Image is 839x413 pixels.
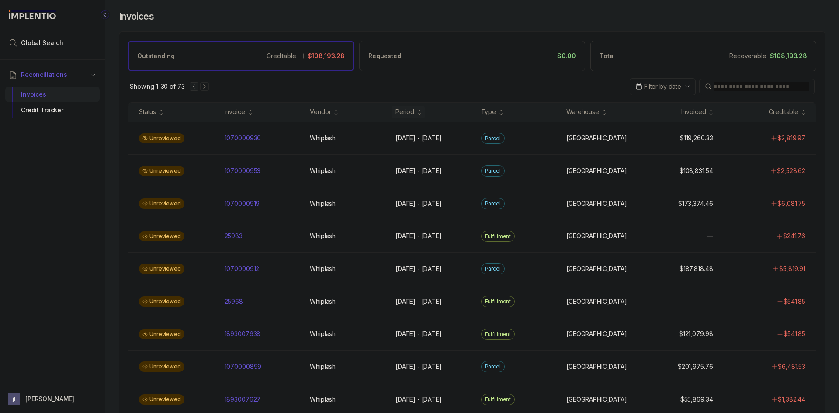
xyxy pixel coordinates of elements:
[21,38,63,47] span: Global Search
[777,134,805,142] p: $2,819.97
[267,52,296,60] p: Creditable
[600,52,615,60] p: Total
[200,82,209,91] button: Next Page
[395,297,442,306] p: [DATE] - [DATE]
[777,167,805,175] p: $2,528.62
[225,362,262,371] p: 1070000899
[139,296,184,307] div: Unreviewed
[310,167,336,175] p: Whiplash
[566,330,627,338] p: [GEOGRAPHIC_DATA]
[310,199,336,208] p: Whiplash
[12,87,93,102] div: Invoices
[485,134,501,143] p: Parcel
[395,167,442,175] p: [DATE] - [DATE]
[100,10,110,20] div: Collapse Icon
[485,264,501,273] p: Parcel
[139,198,184,209] div: Unreviewed
[769,108,798,116] div: Creditable
[225,330,261,338] p: 1893007638
[5,65,100,84] button: Reconciliations
[130,82,184,91] div: Remaining page entries
[566,134,627,142] p: [GEOGRAPHIC_DATA]
[130,82,184,91] p: Showing 1-30 of 73
[707,297,713,306] p: —
[225,167,261,175] p: 1070000953
[139,264,184,274] div: Unreviewed
[485,330,511,339] p: Fulfillment
[566,199,627,208] p: [GEOGRAPHIC_DATA]
[137,52,174,60] p: Outstanding
[12,102,93,118] div: Credit Tracker
[310,362,336,371] p: Whiplash
[566,395,627,404] p: [GEOGRAPHIC_DATA]
[368,52,401,60] p: Requested
[310,108,331,116] div: Vendor
[310,395,336,404] p: Whiplash
[310,297,336,306] p: Whiplash
[784,297,805,306] p: $541.85
[681,108,706,116] div: Invoiced
[485,395,511,404] p: Fulfillment
[139,361,184,372] div: Unreviewed
[225,108,245,116] div: Invoice
[395,395,442,404] p: [DATE] - [DATE]
[139,108,156,116] div: Status
[139,166,184,176] div: Unreviewed
[308,52,345,60] p: $108,193.28
[679,330,713,338] p: $121,079.98
[644,83,681,90] span: Filter by date
[566,362,627,371] p: [GEOGRAPHIC_DATA]
[395,108,414,116] div: Period
[485,199,501,208] p: Parcel
[485,232,511,241] p: Fulfillment
[485,167,501,175] p: Parcel
[566,264,627,273] p: [GEOGRAPHIC_DATA]
[566,108,599,116] div: Warehouse
[680,134,713,142] p: $119,260.33
[485,362,501,371] p: Parcel
[395,199,442,208] p: [DATE] - [DATE]
[225,297,243,306] p: 25968
[310,264,336,273] p: Whiplash
[630,78,696,95] button: Date Range Picker
[139,133,184,144] div: Unreviewed
[8,393,20,405] span: User initials
[139,329,184,340] div: Unreviewed
[783,232,805,240] p: $241.76
[119,10,154,23] h4: Invoices
[784,330,805,338] p: $541.85
[8,393,97,405] button: User initials[PERSON_NAME]
[778,362,805,371] p: $6,481.53
[635,82,681,91] search: Date Range Picker
[21,70,67,79] span: Reconciliations
[310,232,336,240] p: Whiplash
[25,395,74,403] p: [PERSON_NAME]
[225,199,260,208] p: 1070000919
[225,134,261,142] p: 1070000930
[678,362,713,371] p: $201,975.76
[680,395,713,404] p: $55,869.34
[310,330,336,338] p: Whiplash
[139,231,184,242] div: Unreviewed
[139,394,184,405] div: Unreviewed
[678,199,713,208] p: $173,374.46
[395,264,442,273] p: [DATE] - [DATE]
[225,264,260,273] p: 1070000912
[680,167,713,175] p: $108,831.54
[566,232,627,240] p: [GEOGRAPHIC_DATA]
[770,52,807,60] p: $108,193.28
[566,167,627,175] p: [GEOGRAPHIC_DATA]
[779,264,805,273] p: $5,819.91
[395,232,442,240] p: [DATE] - [DATE]
[680,264,713,273] p: $187,818.48
[778,395,805,404] p: $1,382.44
[225,395,261,404] p: 1893007627
[557,52,576,60] p: $0.00
[485,297,511,306] p: Fulfillment
[225,232,243,240] p: 25983
[481,108,496,116] div: Type
[395,362,442,371] p: [DATE] - [DATE]
[310,134,336,142] p: Whiplash
[395,330,442,338] p: [DATE] - [DATE]
[395,134,442,142] p: [DATE] - [DATE]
